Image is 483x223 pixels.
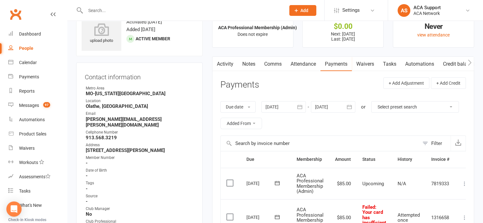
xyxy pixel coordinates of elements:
[8,198,67,213] a: What's New
[398,4,410,17] div: AS
[289,5,316,16] button: Add
[86,135,194,141] strong: 913.568.3219
[6,201,22,217] div: Open Intercom Messenger
[342,3,360,17] span: Settings
[329,151,357,167] th: Amount
[8,127,67,141] a: Product Sales
[238,57,260,71] a: Notes
[19,103,39,108] div: Messages
[86,103,194,109] strong: Olathe, [GEOGRAPHIC_DATA]
[8,155,67,170] a: Workouts
[19,131,46,136] div: Product Sales
[352,57,379,71] a: Waivers
[218,25,297,30] strong: ACA Professional Membership (Admin)
[126,27,155,32] time: Added [DATE]
[362,181,384,187] span: Upcoming
[398,181,406,187] span: N/A
[392,151,426,167] th: History
[8,84,67,98] a: Reports
[86,180,194,186] div: Tags
[286,57,320,71] a: Attendance
[19,203,42,208] div: What's New
[136,36,170,41] span: Active member
[86,148,194,153] strong: [STREET_ADDRESS][PERSON_NAME]
[413,10,441,16] div: ACA Network
[241,151,291,167] th: Due
[86,116,194,128] strong: [PERSON_NAME][EMAIL_ADDRESS][PERSON_NAME][DOMAIN_NAME]
[220,101,256,113] button: Due date
[431,77,466,89] button: + Add Credit
[8,184,67,198] a: Tasks
[86,142,194,148] div: Address
[8,6,23,22] a: Clubworx
[308,23,378,30] div: $0.00
[19,89,35,94] div: Reports
[19,60,37,65] div: Calendar
[86,129,194,135] div: Cellphone Number
[86,85,194,91] div: Metro Area
[246,212,276,222] div: [DATE]
[19,160,38,165] div: Workouts
[220,118,262,129] button: Added From
[85,71,194,81] h3: Contact information
[221,136,419,151] input: Search by invoice number
[417,32,450,37] a: view attendance
[86,111,194,117] div: Email
[399,23,468,30] div: Never
[220,80,259,90] h3: Payments
[426,168,455,199] td: 7819333
[246,178,276,188] div: [DATE]
[19,146,35,151] div: Waivers
[357,151,392,167] th: Status
[439,57,480,71] a: Credit balance
[19,31,41,36] div: Dashboard
[86,98,194,104] div: Location
[8,56,67,70] a: Calendar
[8,141,67,155] a: Waivers
[86,167,194,174] div: Date of Birth
[320,57,352,71] a: Payments
[19,46,33,51] div: People
[8,170,67,184] a: Assessments
[431,140,442,147] div: Filter
[86,206,194,212] div: Club Manager
[82,23,121,44] div: upload photo
[86,160,194,166] strong: -
[401,57,439,71] a: Automations
[19,174,50,179] div: Assessments
[19,188,30,193] div: Tasks
[86,211,194,217] strong: No
[308,31,378,42] p: Next: [DATE] Last: [DATE]
[297,173,324,194] span: ACA Professional Membership (Admin)
[238,32,268,37] span: Does not expire
[300,8,308,13] span: Add
[84,6,281,15] input: Search...
[260,57,286,71] a: Comms
[291,151,329,167] th: Membership
[19,117,45,122] div: Automations
[86,199,194,204] strong: -
[379,57,401,71] a: Tasks
[86,173,194,179] strong: -
[383,77,429,89] button: + Add Adjustment
[8,113,67,127] a: Automations
[426,151,455,167] th: Invoice #
[361,103,366,111] div: or
[86,91,194,96] strong: MO-[US_STATE][GEOGRAPHIC_DATA]
[19,74,39,79] div: Payments
[43,102,50,108] span: 97
[8,98,67,113] a: Messages 97
[86,155,194,161] div: Member Number
[8,27,67,41] a: Dashboard
[8,70,67,84] a: Payments
[8,41,67,56] a: People
[86,186,194,192] strong: -
[126,19,162,25] time: Activated [DATE]
[329,168,357,199] td: $85.00
[413,5,441,10] div: ACA Support
[86,193,194,199] div: Source
[419,136,451,151] button: Filter
[212,57,238,71] a: Activity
